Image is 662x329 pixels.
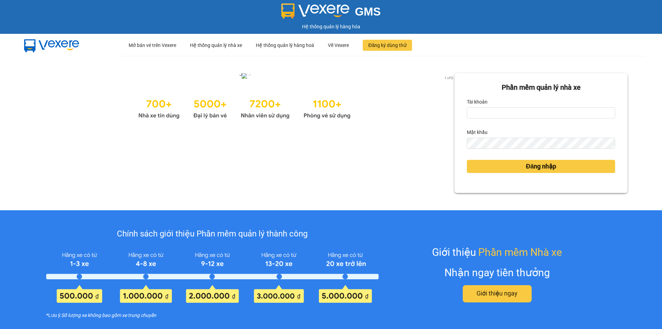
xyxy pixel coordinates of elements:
[467,107,615,118] input: Tài khoản
[355,5,381,18] span: GMS
[463,285,532,302] button: Giới thiệu ngay
[190,34,242,56] div: Hệ thống quản lý nhà xe
[363,40,412,51] button: Đăng ký dùng thử
[467,127,488,138] label: Mật khẩu
[61,311,156,319] i: Số lượng xe không bao gồm xe trung chuyển
[444,264,550,281] div: Nhận ngay tiền thưởng
[46,249,378,302] img: policy-intruduce-detail.png
[477,289,518,298] span: Giới thiệu ngay
[445,73,454,81] button: next slide / item
[467,160,615,173] button: Đăng nhập
[256,34,314,56] div: Hệ thống quản lý hàng hoá
[328,34,349,56] div: Về Vexere
[467,82,615,93] div: Phần mềm quản lý nhà xe
[34,73,44,81] button: previous slide / item
[2,23,660,30] div: Hệ thống quản lý hàng hóa
[138,95,351,121] img: Statistics.png
[46,228,378,241] div: Chính sách giới thiệu Phần mềm quản lý thành công
[129,34,176,56] div: Mở bán vé trên Vexere
[368,41,407,49] span: Đăng ký dùng thử
[247,72,250,75] li: slide item 2
[432,244,562,260] div: Giới thiệu
[467,138,615,149] input: Mật khẩu
[46,311,378,319] div: *Lưu ý:
[467,96,488,107] label: Tài khoản
[281,3,350,19] img: logo 2
[17,34,86,57] img: mbUUG5Q.png
[442,73,454,82] p: 1 of 2
[239,72,242,75] li: slide item 1
[478,244,562,260] span: Phần mềm Nhà xe
[281,10,381,16] a: GMS
[526,162,556,171] span: Đăng nhập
